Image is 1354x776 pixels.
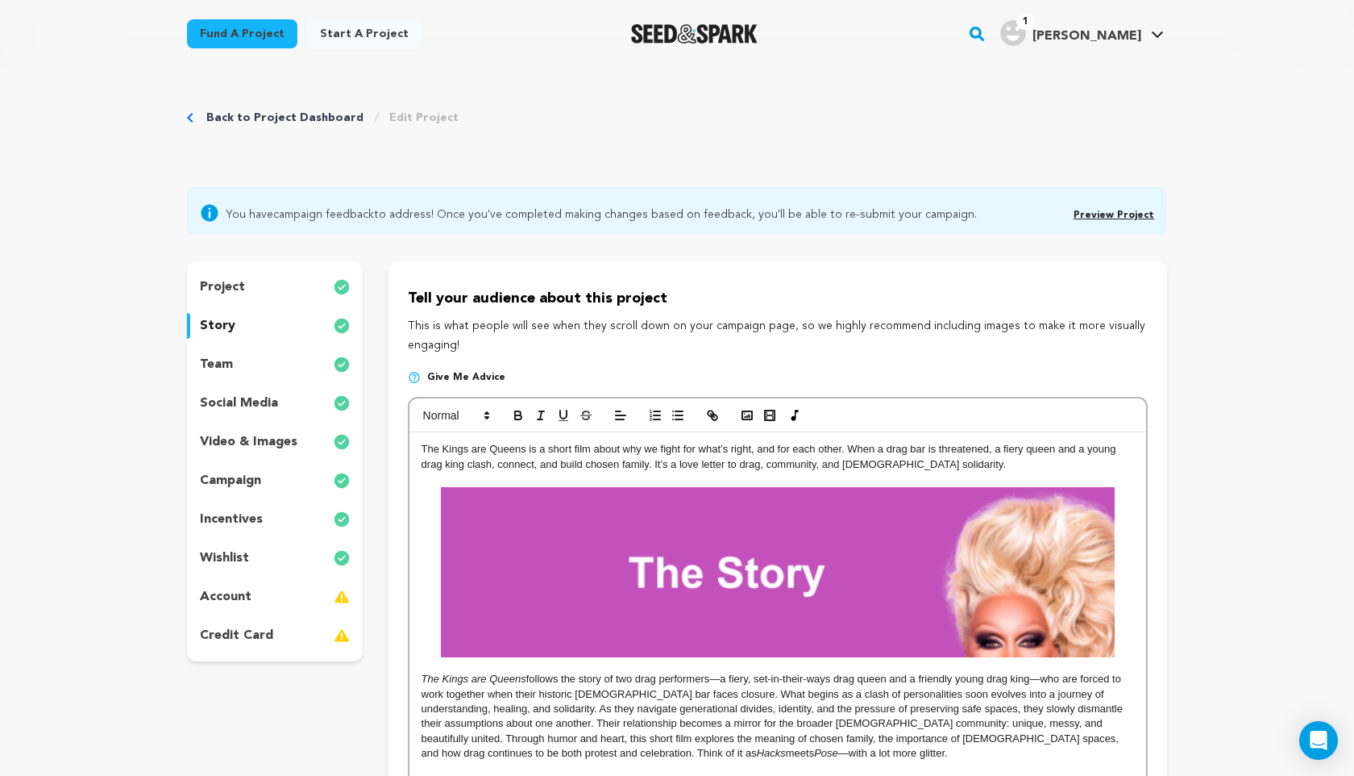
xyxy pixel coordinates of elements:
[334,510,350,529] img: check-circle-full.svg
[187,468,363,494] button: campaign
[757,747,786,759] em: Hacks
[200,277,245,297] p: project
[1000,20,1026,46] img: user.png
[200,355,233,374] p: team
[200,471,261,490] p: campaign
[1299,721,1338,760] div: Open Intercom Messenger
[200,587,251,607] p: account
[422,673,526,685] em: The Kings are Queens
[273,209,374,220] a: campaign feedback
[187,313,363,339] button: story
[408,317,1148,356] p: This is what people will see when they scroll down on your campaign page, so we highly recommend ...
[187,545,363,571] button: wishlist
[334,587,350,607] img: warning-full.svg
[334,394,350,413] img: check-circle-full.svg
[226,203,977,223] span: You have to address! Once you've completed making changes based on feedback, you'll be able to re...
[334,316,350,336] img: check-circle-full.svg
[307,19,422,48] a: Start a project
[200,626,273,645] p: credit card
[389,110,459,126] a: Edit Project
[1032,30,1141,43] span: [PERSON_NAME]
[187,429,363,455] button: video & images
[427,371,505,384] span: Give me advice
[1000,20,1141,46] div: Francesca M.'s Profile
[200,394,278,413] p: social media
[334,432,350,452] img: check-circle-full.svg
[997,17,1167,46] a: Francesca M.'s Profile
[997,17,1167,51] span: Francesca M.'s Profile
[334,626,350,645] img: warning-full.svg
[187,507,363,532] button: incentives
[631,24,758,44] img: Seed&Spark Logo Dark Mode
[1016,14,1035,30] span: 1
[187,623,363,649] button: credit card
[187,19,297,48] a: Fund a project
[1074,211,1154,220] a: Preview Project
[408,287,1148,311] p: Tell your audience about this project
[334,355,350,374] img: check-circle-full.svg
[631,24,758,44] a: Seed&Spark Homepage
[334,549,350,568] img: check-circle-full.svg
[334,277,350,297] img: check-circle-full.svg
[441,487,1115,657] img: 1752888503-Screenshot%202025-07-18%20at%209.28.07%E2%80%AFPM.png
[408,371,421,384] img: help-circle.svg
[200,510,263,529] p: incentives
[187,584,363,610] button: account
[334,471,350,490] img: check-circle-full.svg
[206,110,363,126] a: Back to Project Dashboard
[187,390,363,416] button: social media
[187,352,363,378] button: team
[200,316,235,336] p: story
[814,747,838,759] em: Pose
[187,274,363,300] button: project
[422,672,1134,761] p: follows the story of two drag performers—a fiery, set-in-their-ways drag queen and a friendly you...
[200,549,249,568] p: wishlist
[187,110,459,126] div: Breadcrumb
[422,442,1134,472] p: The Kings are Queens is a short film about why we fight for what’s right, and for each other. Whe...
[200,432,297,452] p: video & images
